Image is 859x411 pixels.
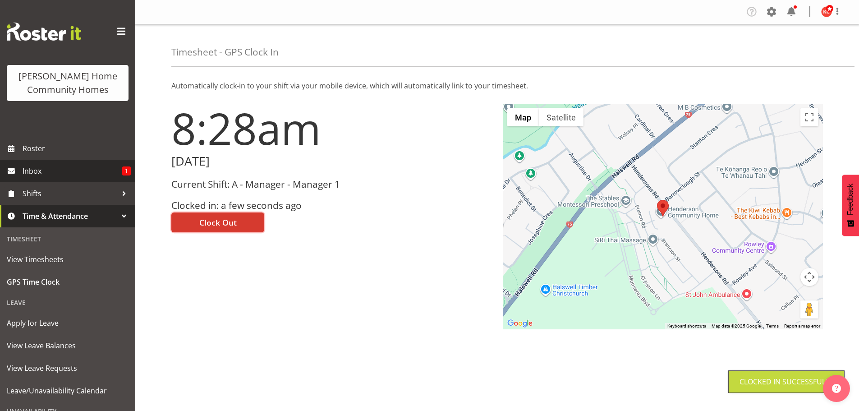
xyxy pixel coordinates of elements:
[505,318,535,329] a: Open this area in Google Maps (opens a new window)
[7,316,129,330] span: Apply for Leave
[2,379,133,402] a: Leave/Unavailability Calendar
[171,200,492,211] h3: Clocked in: a few seconds ago
[122,166,131,175] span: 1
[16,69,119,97] div: [PERSON_NAME] Home Community Homes
[507,108,539,126] button: Show street map
[2,230,133,248] div: Timesheet
[800,268,818,286] button: Map camera controls
[766,323,779,328] a: Terms
[740,376,833,387] div: Clocked in Successfully
[800,108,818,126] button: Toggle fullscreen view
[2,271,133,293] a: GPS Time Clock
[712,323,761,328] span: Map data ©2025 Google
[7,361,129,375] span: View Leave Requests
[539,108,583,126] button: Show satellite imagery
[7,253,129,266] span: View Timesheets
[7,275,129,289] span: GPS Time Clock
[2,248,133,271] a: View Timesheets
[171,80,823,91] p: Automatically clock-in to your shift via your mobile device, which will automatically link to you...
[7,339,129,352] span: View Leave Balances
[800,300,818,319] button: Drag Pegman onto the map to open Street View
[23,142,131,155] span: Roster
[505,318,535,329] img: Google
[7,23,81,41] img: Rosterit website logo
[171,47,279,57] h4: Timesheet - GPS Clock In
[2,357,133,379] a: View Leave Requests
[23,187,117,200] span: Shifts
[199,217,237,228] span: Clock Out
[842,175,859,236] button: Feedback - Show survey
[2,334,133,357] a: View Leave Balances
[171,154,492,168] h2: [DATE]
[171,104,492,152] h1: 8:28am
[7,384,129,397] span: Leave/Unavailability Calendar
[2,293,133,312] div: Leave
[784,323,820,328] a: Report a map error
[2,312,133,334] a: Apply for Leave
[171,179,492,189] h3: Current Shift: A - Manager - Manager 1
[23,164,122,178] span: Inbox
[832,384,841,393] img: help-xxl-2.png
[171,212,264,232] button: Clock Out
[667,323,706,329] button: Keyboard shortcuts
[23,209,117,223] span: Time & Attendance
[821,6,832,17] img: kirsty-crossley8517.jpg
[846,184,854,215] span: Feedback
